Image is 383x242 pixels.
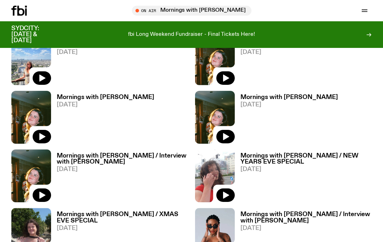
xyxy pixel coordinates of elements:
[128,32,255,38] p: fbi Long Weekend Fundraiser - Final Tickets Here!
[240,49,372,55] span: [DATE]
[240,102,338,108] span: [DATE]
[195,32,235,85] img: Freya smiles coyly as she poses for the image.
[240,166,372,172] span: [DATE]
[57,166,188,172] span: [DATE]
[132,6,251,16] button: On AirMornings with [PERSON_NAME]
[235,94,338,144] a: Mornings with [PERSON_NAME][DATE]
[57,102,154,108] span: [DATE]
[57,153,188,165] h3: Mornings with [PERSON_NAME] / Interview with [PERSON_NAME]
[57,211,188,224] h3: Mornings with [PERSON_NAME] / XMAS EVE SPECIAL
[51,153,188,202] a: Mornings with [PERSON_NAME] / Interview with [PERSON_NAME][DATE]
[235,153,372,202] a: Mornings with [PERSON_NAME] / NEW YEARS EVE SPECIAL[DATE]
[240,211,372,224] h3: Mornings with [PERSON_NAME] / Interview with [PERSON_NAME]
[11,26,57,44] h3: SYDCITY: [DATE] & [DATE]
[240,94,338,100] h3: Mornings with [PERSON_NAME]
[11,91,51,144] img: Freya smiles coyly as she poses for the image.
[57,225,188,231] span: [DATE]
[57,49,188,55] span: [DATE]
[11,149,51,202] img: Freya smiles coyly as she poses for the image.
[51,35,188,85] a: Mornings with [PERSON_NAME] / RUMOURS and A NEW SEGMENT!1!!1??!?!?[DATE]
[235,35,372,85] a: Mornings with [PERSON_NAME] // Celebrating Vampire Weekend[DATE]
[51,94,154,144] a: Mornings with [PERSON_NAME][DATE]
[240,225,372,231] span: [DATE]
[57,94,154,100] h3: Mornings with [PERSON_NAME]
[195,91,235,144] img: Freya smiles coyly as she poses for the image.
[240,153,372,165] h3: Mornings with [PERSON_NAME] / NEW YEARS EVE SPECIAL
